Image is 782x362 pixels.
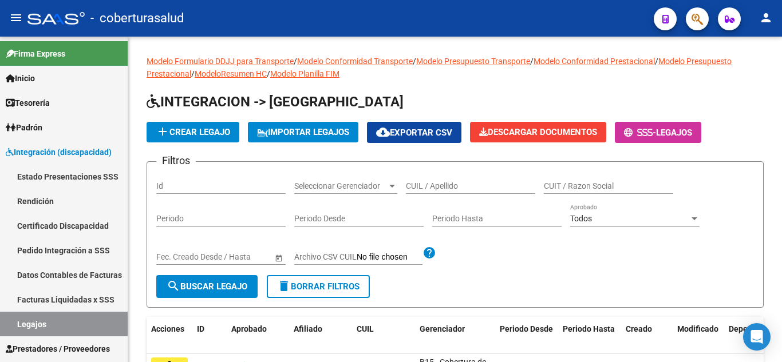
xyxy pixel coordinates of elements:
a: Modelo Planilla FIM [270,69,339,78]
a: Modelo Presupuesto Transporte [416,57,530,66]
datatable-header-cell: Periodo Desde [495,317,558,355]
datatable-header-cell: Creado [621,317,673,355]
span: Todos [570,214,592,223]
span: Descargar Documentos [479,127,597,137]
span: Integración (discapacidad) [6,146,112,158]
span: Acciones [151,324,184,333]
span: Aprobado [231,324,267,333]
button: Crear Legajo [147,122,239,142]
span: Afiliado [294,324,322,333]
span: Firma Express [6,47,65,60]
span: Periodo Desde [500,324,553,333]
span: Legajos [656,128,692,138]
mat-icon: add [156,125,169,138]
span: Dependencia [729,324,777,333]
button: IMPORTAR LEGAJOS [248,122,358,142]
span: CUIL [357,324,374,333]
span: Modificado [677,324,718,333]
span: - [624,128,656,138]
mat-icon: person [759,11,773,25]
span: Crear Legajo [156,127,230,137]
datatable-header-cell: CUIL [352,317,415,355]
span: Borrar Filtros [277,281,360,292]
a: Modelo Conformidad Prestacional [534,57,655,66]
span: Periodo Hasta [563,324,615,333]
mat-icon: menu [9,11,23,25]
span: Tesorería [6,97,50,109]
span: Exportar CSV [376,128,452,138]
span: Padrón [6,121,42,134]
input: Archivo CSV CUIL [357,252,422,262]
span: - coberturasalud [90,6,184,31]
span: Gerenciador [420,324,465,333]
a: ModeloResumen HC [195,69,267,78]
button: Buscar Legajo [156,275,258,298]
a: Modelo Formulario DDJJ para Transporte [147,57,294,66]
span: INTEGRACION -> [GEOGRAPHIC_DATA] [147,94,404,110]
datatable-header-cell: Gerenciador [415,317,495,355]
span: Prestadores / Proveedores [6,343,110,355]
input: Fecha inicio [156,252,198,262]
input: Fecha fin [208,252,264,262]
datatable-header-cell: Afiliado [289,317,352,355]
button: -Legajos [615,122,701,143]
span: Buscar Legajo [167,281,247,292]
span: Archivo CSV CUIL [294,252,357,261]
button: Descargar Documentos [470,122,606,142]
datatable-header-cell: Acciones [147,317,192,355]
mat-icon: delete [277,279,291,293]
mat-icon: cloud_download [376,125,390,139]
mat-icon: search [167,279,180,293]
span: ID [197,324,204,333]
button: Exportar CSV [367,122,461,143]
button: Open calendar [272,252,285,264]
a: Modelo Conformidad Transporte [297,57,413,66]
span: Inicio [6,72,35,85]
datatable-header-cell: Aprobado [227,317,272,355]
span: IMPORTAR LEGAJOS [257,127,349,137]
mat-icon: help [422,246,436,260]
button: Borrar Filtros [267,275,370,298]
h3: Filtros [156,153,196,169]
datatable-header-cell: ID [192,317,227,355]
datatable-header-cell: Periodo Hasta [558,317,621,355]
div: Open Intercom Messenger [743,323,771,351]
datatable-header-cell: Modificado [673,317,724,355]
span: Creado [626,324,652,333]
span: Seleccionar Gerenciador [294,181,387,191]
